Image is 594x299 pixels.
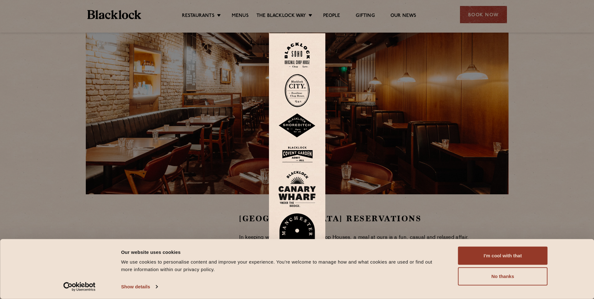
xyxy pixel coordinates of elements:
a: Usercentrics Cookiebot - opens in a new window [52,282,107,291]
img: BLA_1470_CoventGarden_Website_Solid.svg [278,144,316,165]
img: City-stamp-default.svg [285,74,310,107]
img: BL_CW_Logo_Website.svg [278,171,316,207]
button: No thanks [458,267,548,286]
button: I'm cool with that [458,247,548,265]
a: Show details [121,282,158,291]
div: Our website uses cookies [121,248,444,256]
img: Shoreditch-stamp-v2-default.svg [278,113,316,138]
img: BL_Manchester_Logo-bleed.png [278,213,316,257]
div: We use cookies to personalise content and improve your experience. You're welcome to manage how a... [121,258,444,273]
img: Soho-stamp-default.svg [285,43,310,68]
